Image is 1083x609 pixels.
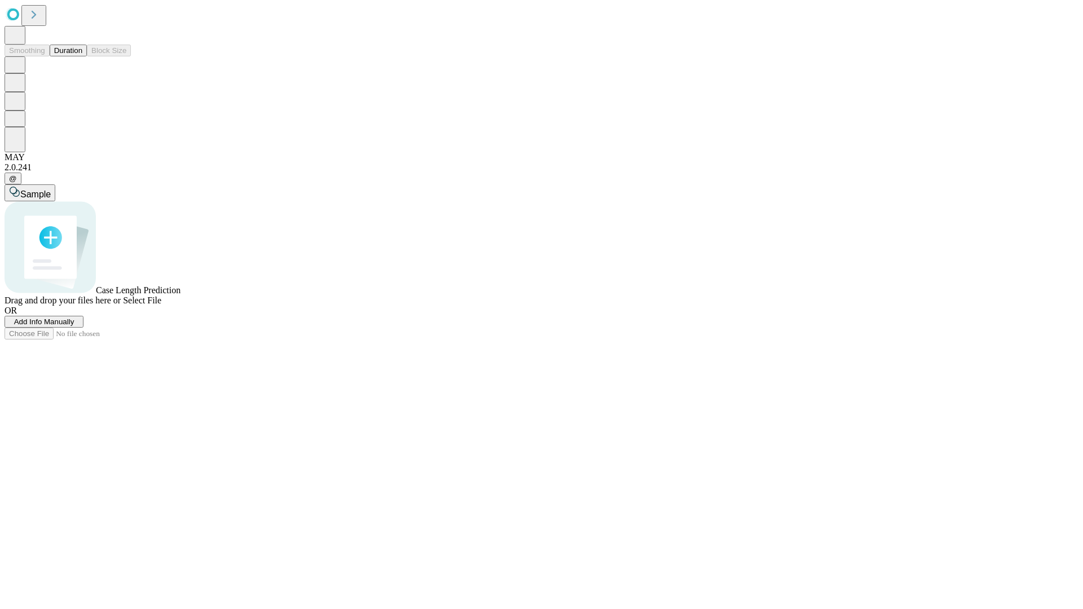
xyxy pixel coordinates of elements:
[123,295,161,305] span: Select File
[5,295,121,305] span: Drag and drop your files here or
[14,317,74,326] span: Add Info Manually
[9,174,17,183] span: @
[5,316,83,328] button: Add Info Manually
[5,173,21,184] button: @
[20,189,51,199] span: Sample
[5,152,1078,162] div: MAY
[5,45,50,56] button: Smoothing
[5,306,17,315] span: OR
[96,285,180,295] span: Case Length Prediction
[87,45,131,56] button: Block Size
[5,162,1078,173] div: 2.0.241
[5,184,55,201] button: Sample
[50,45,87,56] button: Duration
